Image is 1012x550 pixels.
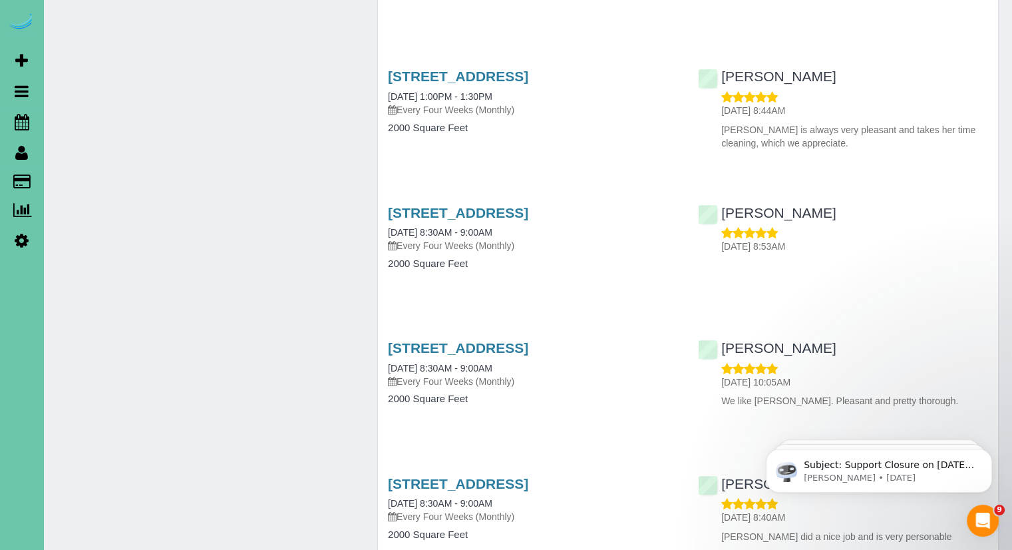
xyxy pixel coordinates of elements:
[721,529,988,543] p: [PERSON_NAME] did a nice job and is very personable
[388,258,678,269] h4: 2000 Square Feet
[388,340,528,355] a: [STREET_ADDRESS]
[388,362,492,373] a: [DATE] 8:30AM - 9:00AM
[698,204,836,220] a: [PERSON_NAME]
[388,509,678,523] p: Every Four Weeks (Monthly)
[58,39,228,248] span: Subject: Support Closure on [DATE] Hey Everyone: Automaid Support will be closed [DATE][DATE] in ...
[8,13,35,32] img: Automaid Logo
[388,475,528,491] a: [STREET_ADDRESS]
[388,69,528,84] a: [STREET_ADDRESS]
[721,104,988,117] p: [DATE] 8:44AM
[721,239,988,252] p: [DATE] 8:53AM
[388,497,492,508] a: [DATE] 8:30AM - 9:00AM
[994,505,1005,515] span: 9
[58,51,230,63] p: Message from Ellie, sent 4w ago
[746,421,1012,514] iframe: Intercom notifications message
[721,510,988,523] p: [DATE] 8:40AM
[388,204,528,220] a: [STREET_ADDRESS]
[388,374,678,388] p: Every Four Weeks (Monthly)
[388,529,678,540] h4: 2000 Square Feet
[388,122,678,133] h4: 2000 Square Feet
[388,103,678,117] p: Every Four Weeks (Monthly)
[388,238,678,252] p: Every Four Weeks (Monthly)
[721,123,988,149] p: [PERSON_NAME] is always very pleasant and takes her time cleaning, which we appreciate.
[721,394,988,407] p: We like [PERSON_NAME]. Pleasant and pretty thorough.
[388,393,678,404] h4: 2000 Square Feet
[698,69,836,84] a: [PERSON_NAME]
[388,226,492,237] a: [DATE] 8:30AM - 9:00AM
[967,505,999,537] iframe: Intercom live chat
[388,91,492,102] a: [DATE] 1:00PM - 1:30PM
[698,340,836,355] a: [PERSON_NAME]
[721,375,988,388] p: [DATE] 10:05AM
